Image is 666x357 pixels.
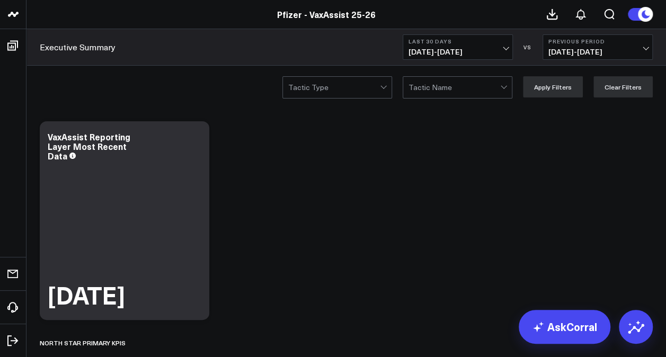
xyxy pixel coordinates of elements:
a: Executive Summary [40,41,116,53]
a: AskCorral [519,310,610,344]
button: Clear Filters [593,76,653,97]
span: [DATE] - [DATE] [548,48,647,56]
div: VS [518,44,537,50]
div: North Star Primary KPIs [40,331,126,355]
button: Last 30 Days[DATE]-[DATE] [403,34,513,60]
span: [DATE] - [DATE] [409,48,507,56]
button: Apply Filters [523,76,583,97]
div: [DATE] [48,283,125,307]
b: Previous Period [548,38,647,44]
b: Last 30 Days [409,38,507,44]
div: VaxAssist Reporting Layer Most Recent Data [48,131,130,162]
button: Previous Period[DATE]-[DATE] [543,34,653,60]
a: Pfizer - VaxAssist 25-26 [277,8,376,20]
